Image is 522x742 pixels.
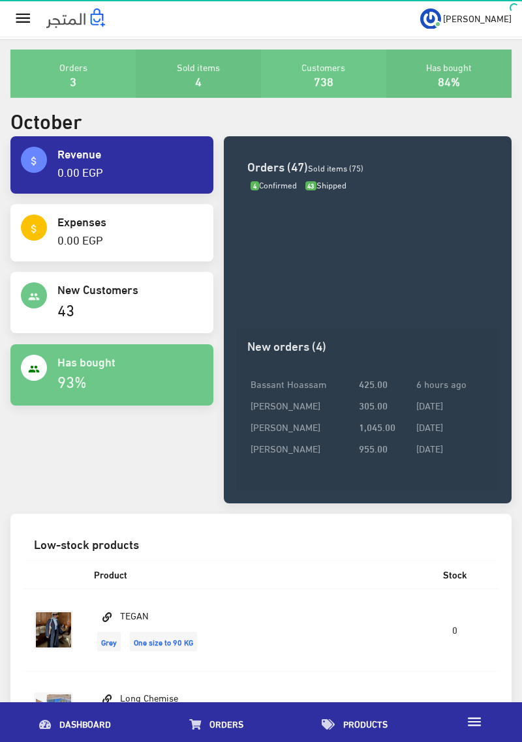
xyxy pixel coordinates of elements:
img: . [46,8,105,28]
strong: 955.00 [359,441,388,455]
th: Stock [412,560,499,588]
td: [PERSON_NAME] [247,394,356,416]
td: [DATE] [413,394,488,416]
a: 0.00 EGP [57,228,103,250]
span: Sold items (75) [308,160,363,175]
strong: 425.00 [359,376,388,391]
div: Sold items [136,50,261,98]
h3: Orders (47) [247,160,488,172]
a: Orders [150,705,283,739]
td: Bassant Hoassam [247,372,356,394]
h4: New Customers [57,282,202,295]
i: people [28,363,40,375]
span: One size to 90 KG [130,632,197,651]
span: 4 [251,181,259,191]
span: Products [343,715,388,732]
td: 0 [412,589,499,672]
a: Products [283,705,427,739]
i: attach_money [28,155,40,167]
i:  [466,713,483,730]
strong: 305.00 [359,398,388,412]
h2: October [10,108,82,131]
a: 93% [57,366,87,394]
th: Product [84,560,412,588]
td: [PERSON_NAME] [247,438,356,459]
span: Shipped [305,177,347,192]
i: people [28,291,40,303]
td: [DATE] [413,416,488,438]
div: Customers [261,50,386,98]
h3: New orders (4) [247,339,488,351]
img: ... [420,8,441,29]
i:  [14,9,33,28]
strong: 1,045.00 [359,419,395,434]
td: [PERSON_NAME] [247,416,356,438]
a: 43 [57,295,74,323]
h3: Low-stock products [34,537,488,550]
a: 3 [70,70,76,91]
td: TEGAN [84,589,412,672]
span: Grey [97,632,121,651]
span: Confirmed [251,177,297,192]
a: ... [PERSON_NAME] [420,8,512,29]
h4: Has bought [57,355,202,368]
span: [PERSON_NAME] [443,10,512,26]
i: attach_money [28,223,40,235]
a: 738 [314,70,333,91]
img: tegan.jpg [34,610,73,649]
div: Orders [10,50,136,98]
a: 4 [195,70,202,91]
a: 84% [438,70,460,91]
td: [DATE] [413,438,488,459]
a: 0.00 EGP [57,160,103,182]
span: Dashboard [59,715,111,732]
span: Orders [209,715,243,732]
h4: Revenue [57,147,202,160]
span: 43 [305,181,317,191]
td: 6 hours ago [413,372,488,394]
div: Has bought [386,50,512,98]
h4: Expenses [57,215,202,228]
img: long-chemise.jpg [34,692,73,732]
